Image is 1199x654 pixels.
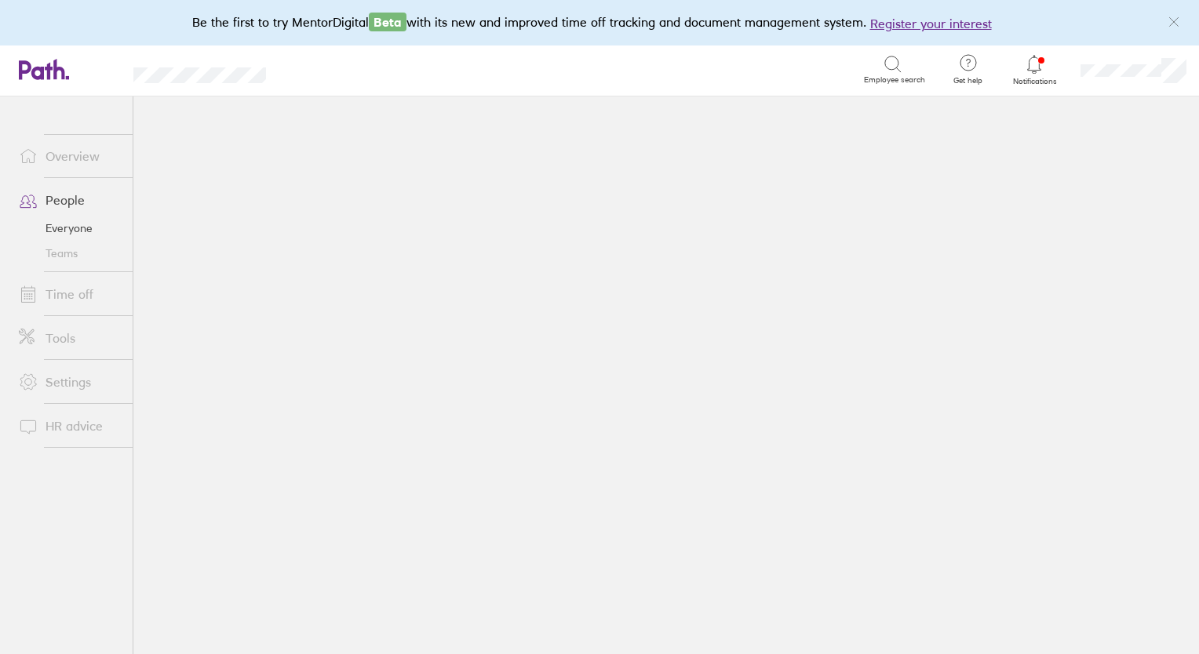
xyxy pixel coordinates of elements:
button: Register your interest [870,14,992,33]
span: Notifications [1009,77,1060,86]
a: Tools [6,322,133,354]
a: Teams [6,241,133,266]
div: Be the first to try MentorDigital with its new and improved time off tracking and document manage... [192,13,1008,33]
span: Beta [369,13,406,31]
a: Time off [6,278,133,310]
a: Settings [6,366,133,398]
a: Everyone [6,216,133,241]
div: Search [308,62,348,76]
span: Get help [942,76,993,85]
a: Notifications [1009,53,1060,86]
a: Overview [6,140,133,172]
a: People [6,184,133,216]
a: HR advice [6,410,133,441]
span: Employee search [864,75,925,85]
